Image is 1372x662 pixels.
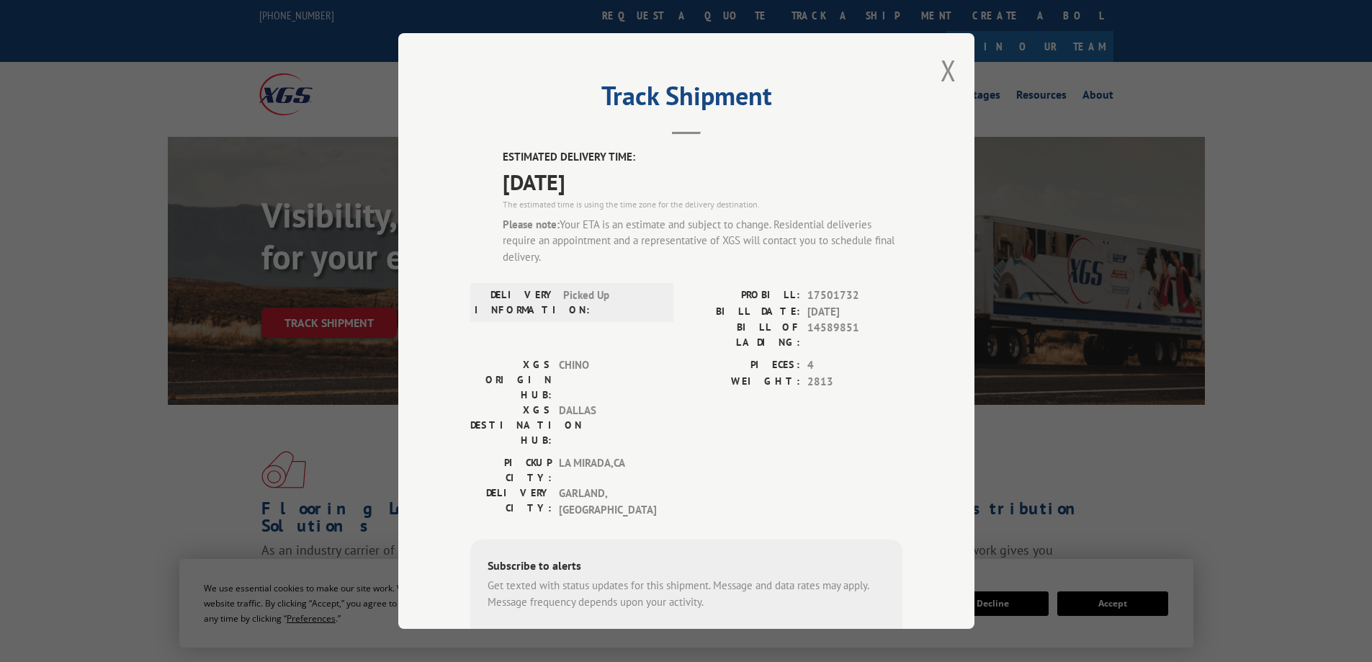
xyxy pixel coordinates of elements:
[470,455,552,486] label: PICKUP CITY:
[470,403,552,448] label: XGS DESTINATION HUB:
[559,357,656,403] span: CHINO
[470,86,902,113] h2: Track Shipment
[559,486,656,518] span: GARLAND , [GEOGRAPHIC_DATA]
[807,374,902,390] span: 2813
[559,403,656,448] span: DALLAS
[686,320,800,350] label: BILL OF LADING:
[686,357,800,374] label: PIECES:
[686,374,800,390] label: WEIGHT:
[563,287,660,318] span: Picked Up
[470,357,552,403] label: XGS ORIGIN HUB:
[807,320,902,350] span: 14589851
[503,217,902,266] div: Your ETA is an estimate and subject to change. Residential deliveries require an appointment and ...
[686,304,800,321] label: BILL DATE:
[470,486,552,518] label: DELIVERY CITY:
[475,287,556,318] label: DELIVERY INFORMATION:
[559,455,656,486] span: LA MIRADA , CA
[503,218,560,231] strong: Please note:
[807,304,902,321] span: [DATE]
[503,149,902,166] label: ESTIMATED DELIVERY TIME:
[807,287,902,304] span: 17501732
[503,198,902,211] div: The estimated time is using the time zone for the delivery destination.
[488,557,885,578] div: Subscribe to alerts
[503,166,902,198] span: [DATE]
[488,578,885,610] div: Get texted with status updates for this shipment. Message and data rates may apply. Message frequ...
[941,51,956,89] button: Close modal
[807,357,902,374] span: 4
[686,287,800,304] label: PROBILL:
